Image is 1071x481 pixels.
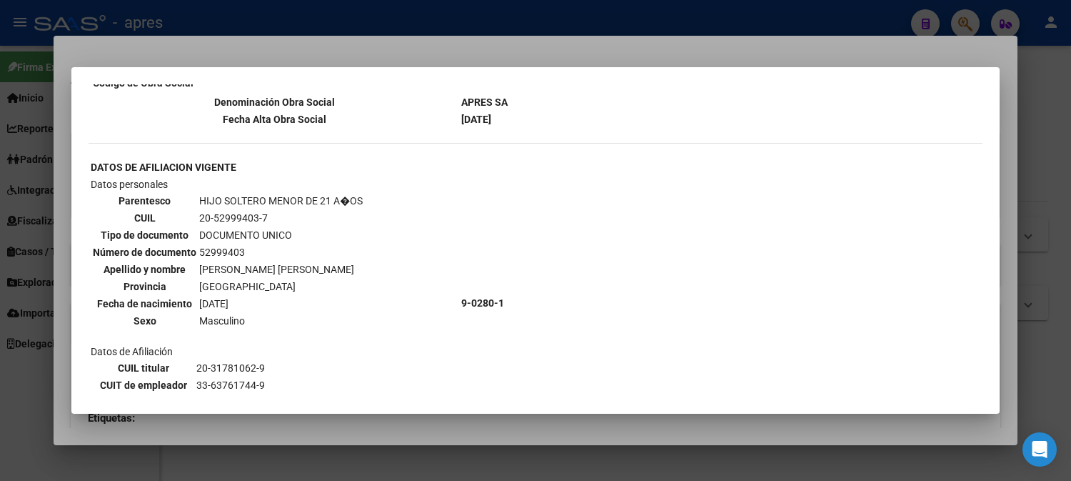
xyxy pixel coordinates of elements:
[92,360,194,376] th: CUIL titular
[198,313,363,329] td: Masculino
[461,96,508,108] b: APRES SA
[198,262,363,277] td: [PERSON_NAME] [PERSON_NAME]
[196,377,457,393] td: 33-63761744-9
[91,162,236,173] b: DATOS DE AFILIACION VIGENTE
[198,193,363,209] td: HIJO SOLTERO MENOR DE 21 A�OS
[198,244,363,260] td: 52999403
[196,360,457,376] td: 20-31781062-9
[90,94,459,110] th: Denominación Obra Social
[90,111,459,127] th: Fecha Alta Obra Social
[92,193,197,209] th: Parentesco
[90,177,459,430] td: Datos personales Datos de Afiliación
[1022,432,1057,467] div: Open Intercom Messenger
[92,262,197,277] th: Apellido y nombre
[198,296,363,312] td: [DATE]
[92,296,197,312] th: Fecha de nacimiento
[92,313,197,329] th: Sexo
[92,279,197,294] th: Provincia
[461,114,491,125] b: [DATE]
[92,227,197,243] th: Tipo de documento
[92,377,194,393] th: CUIT de empleador
[198,279,363,294] td: [GEOGRAPHIC_DATA]
[198,227,363,243] td: DOCUMENTO UNICO
[198,210,363,226] td: 20-52999403-7
[461,297,504,309] b: 9-0280-1
[92,244,197,260] th: Número de documento
[196,395,457,410] td: BENEFICIARIOS DE SEGURO DE DESEMPLEO (LEY 24.013)
[92,395,194,410] th: Tipo beneficiario
[92,210,197,226] th: CUIL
